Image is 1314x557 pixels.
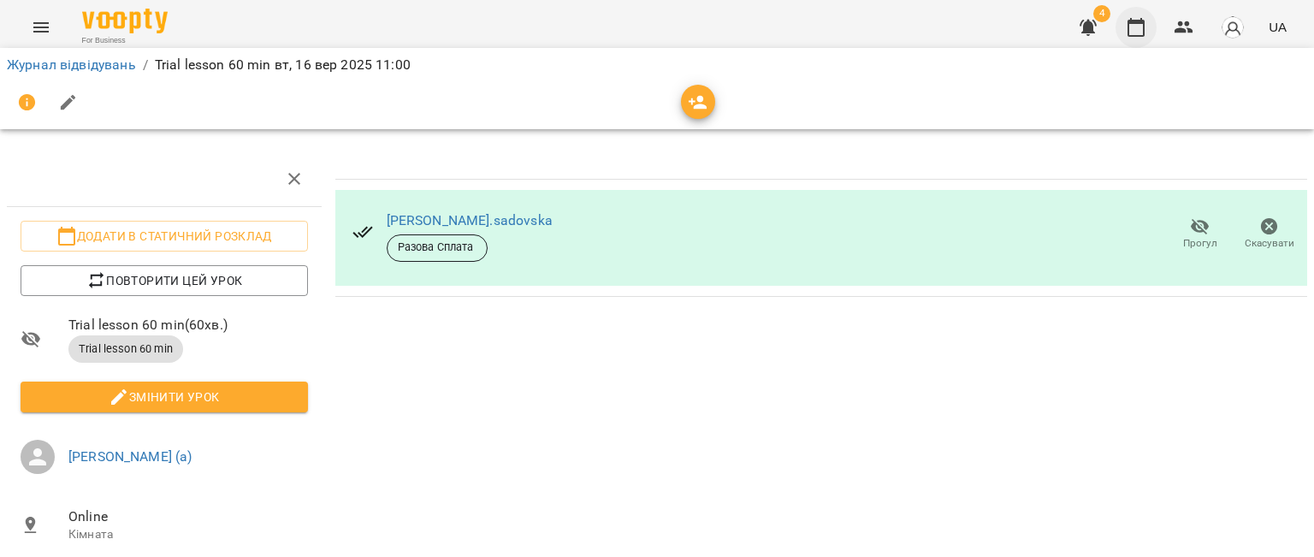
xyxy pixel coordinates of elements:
[68,507,308,527] span: Online
[82,9,168,33] img: Voopty Logo
[388,240,487,255] span: Разова Сплата
[34,270,294,291] span: Повторити цей урок
[155,55,411,75] p: Trial lesson 60 min вт, 16 вер 2025 11:00
[1234,210,1304,258] button: Скасувати
[1245,236,1294,251] span: Скасувати
[1165,210,1234,258] button: Прогул
[21,382,308,412] button: Змінити урок
[143,55,148,75] li: /
[1221,15,1245,39] img: avatar_s.png
[21,265,308,296] button: Повторити цей урок
[21,221,308,252] button: Додати в статичний розклад
[82,35,168,46] span: For Business
[68,526,308,543] p: Кімната
[68,448,192,465] a: [PERSON_NAME] (а)
[21,7,62,48] button: Menu
[387,212,553,228] a: [PERSON_NAME].sadovska
[68,315,308,335] span: Trial lesson 60 min ( 60 хв. )
[1183,236,1217,251] span: Прогул
[7,56,136,73] a: Журнал відвідувань
[1269,18,1287,36] span: UA
[1262,11,1293,43] button: UA
[1093,5,1110,22] span: 4
[68,341,183,357] span: Trial lesson 60 min
[34,226,294,246] span: Додати в статичний розклад
[7,55,1307,75] nav: breadcrumb
[34,387,294,407] span: Змінити урок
